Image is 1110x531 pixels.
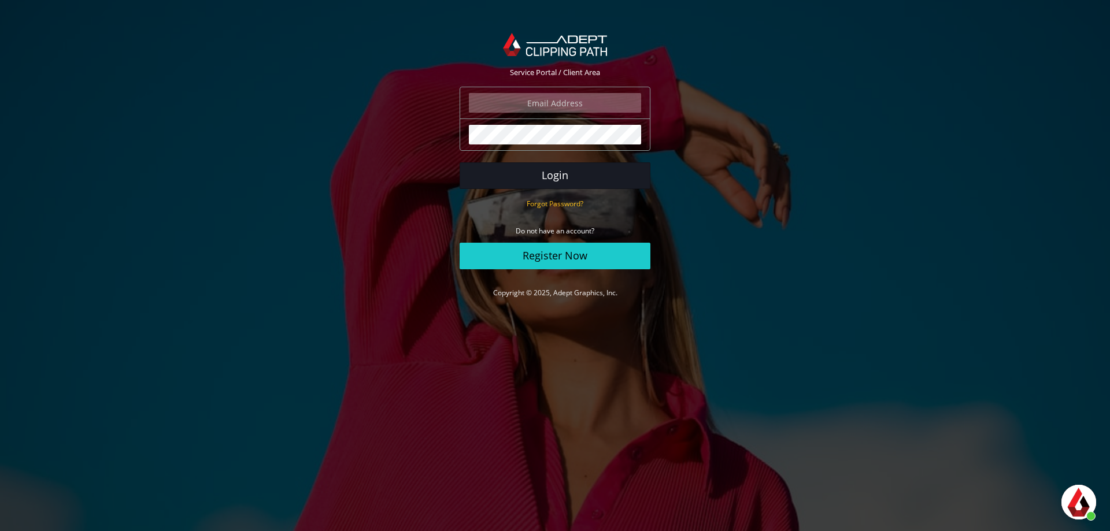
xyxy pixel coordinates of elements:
[460,243,650,269] a: Register Now
[493,288,617,298] a: Copyright © 2025, Adept Graphics, Inc.
[469,93,641,113] input: Email Address
[527,199,583,209] small: Forgot Password?
[516,226,594,236] small: Do not have an account?
[460,162,650,189] button: Login
[527,198,583,209] a: Forgot Password?
[510,67,600,77] span: Service Portal / Client Area
[503,33,606,56] img: Adept Graphics
[1061,485,1096,519] div: פתח צ'אט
